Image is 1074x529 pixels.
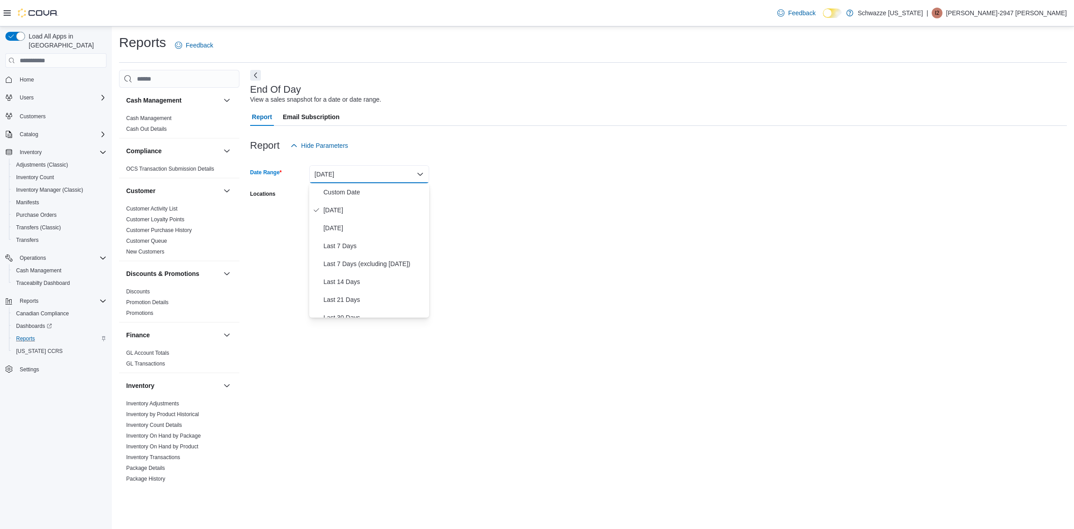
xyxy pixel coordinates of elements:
[126,476,165,482] a: Package History
[119,348,239,373] div: Finance
[126,249,164,255] a: New Customers
[126,165,214,172] span: OCS Transaction Submission Details
[16,335,35,342] span: Reports
[13,172,107,183] span: Inventory Count
[222,185,232,196] button: Customer
[935,8,939,18] span: I2
[126,310,153,316] a: Promotions
[171,36,217,54] a: Feedback
[126,186,220,195] button: Customer
[9,171,110,184] button: Inventory Count
[9,307,110,320] button: Canadian Compliance
[13,333,107,344] span: Reports
[250,70,261,81] button: Next
[9,184,110,196] button: Inventory Manager (Classic)
[119,163,239,178] div: Compliance
[788,9,815,17] span: Feedback
[16,211,57,219] span: Purchase Orders
[126,331,150,340] h3: Finance
[252,108,272,126] span: Report
[946,8,1067,18] p: [PERSON_NAME]-2947 [PERSON_NAME]
[858,8,923,18] p: Schwazze [US_STATE]
[13,321,55,331] a: Dashboards
[126,464,165,472] span: Package Details
[13,235,107,245] span: Transfers
[126,454,180,461] span: Inventory Transactions
[16,92,107,103] span: Users
[126,411,199,418] span: Inventory by Product Historical
[126,350,169,356] a: GL Account Totals
[126,269,199,278] h3: Discounts & Promotions
[126,349,169,357] span: GL Account Totals
[13,308,107,319] span: Canadian Compliance
[126,381,220,390] button: Inventory
[16,147,107,158] span: Inventory
[126,206,178,212] a: Customer Activity List
[16,253,107,263] span: Operations
[126,216,184,223] a: Customer Loyalty Points
[20,297,38,305] span: Reports
[2,146,110,159] button: Inventory
[16,348,63,355] span: [US_STATE] CCRS
[16,296,42,306] button: Reports
[16,186,83,194] span: Inventory Manager (Classic)
[2,128,110,141] button: Catalog
[20,254,46,262] span: Operations
[16,253,50,263] button: Operations
[222,146,232,156] button: Compliance
[126,360,165,367] span: GL Transactions
[20,76,34,83] span: Home
[250,169,282,176] label: Date Range
[222,380,232,391] button: Inventory
[126,146,162,155] h3: Compliance
[309,165,429,183] button: [DATE]
[324,223,426,233] span: [DATE]
[9,345,110,357] button: [US_STATE] CCRS
[222,95,232,106] button: Cash Management
[126,443,198,450] span: Inventory On Hand by Product
[283,108,340,126] span: Email Subscription
[823,9,842,18] input: Dark Mode
[126,166,214,172] a: OCS Transaction Submission Details
[13,265,65,276] a: Cash Management
[13,222,64,233] a: Transfers (Classic)
[324,205,426,215] span: [DATE]
[126,115,171,121] a: Cash Management
[16,364,107,375] span: Settings
[16,296,107,306] span: Reports
[2,91,110,104] button: Users
[20,366,39,373] span: Settings
[126,227,192,233] a: Customer Purchase History
[2,252,110,264] button: Operations
[2,295,110,307] button: Reports
[324,294,426,305] span: Last 21 Days
[2,109,110,122] button: Customers
[25,32,107,50] span: Load All Apps in [GEOGRAPHIC_DATA]
[126,238,167,244] a: Customer Queue
[16,224,61,231] span: Transfers (Classic)
[126,381,154,390] h3: Inventory
[324,276,426,287] span: Last 14 Days
[16,364,43,375] a: Settings
[126,400,179,407] span: Inventory Adjustments
[126,216,184,223] span: Customer Loyalty Points
[119,113,239,138] div: Cash Management
[126,411,199,417] a: Inventory by Product Historical
[119,203,239,261] div: Customer
[9,264,110,277] button: Cash Management
[13,321,107,331] span: Dashboards
[126,288,150,295] a: Discounts
[16,92,37,103] button: Users
[16,199,39,206] span: Manifests
[13,159,72,170] a: Adjustments (Classic)
[20,94,34,101] span: Users
[20,131,38,138] span: Catalog
[324,312,426,323] span: Last 30 Days
[16,111,49,122] a: Customers
[16,110,107,121] span: Customers
[324,187,426,198] span: Custom Date
[301,141,348,150] span: Hide Parameters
